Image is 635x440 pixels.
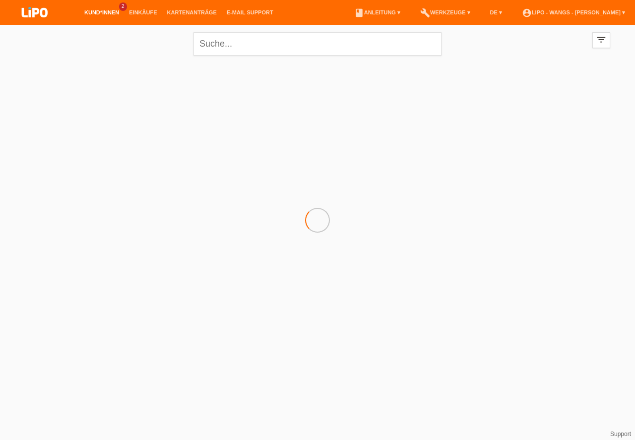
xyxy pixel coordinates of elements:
i: account_circle [522,8,532,18]
a: LIPO pay [10,20,60,28]
a: Kartenanträge [162,9,222,15]
a: bookAnleitung ▾ [349,9,405,15]
input: Suche... [193,32,442,56]
a: Support [610,431,631,438]
i: book [354,8,364,18]
a: Kund*innen [79,9,124,15]
a: DE ▾ [485,9,507,15]
i: filter_list [596,34,607,45]
span: 2 [119,2,127,11]
i: build [420,8,430,18]
a: account_circleLIPO - Wangs - [PERSON_NAME] ▾ [517,9,630,15]
a: buildWerkzeuge ▾ [415,9,475,15]
a: Einkäufe [124,9,162,15]
a: E-Mail Support [222,9,278,15]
